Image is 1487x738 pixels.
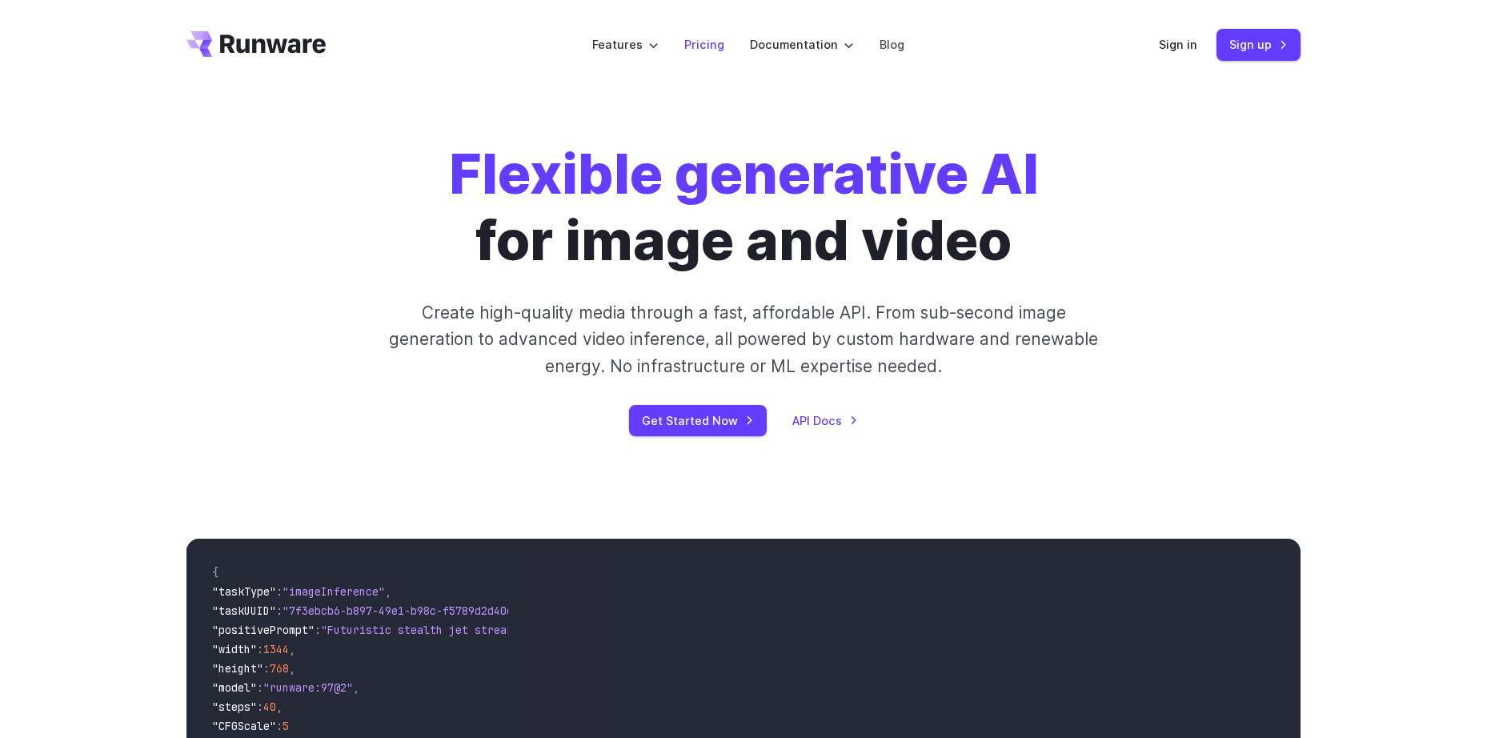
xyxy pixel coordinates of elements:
[263,642,289,656] span: 1344
[186,31,326,57] a: Go to /
[212,661,263,676] span: "height"
[283,604,526,618] span: "7f3ebcb6-b897-49e1-b98c-f5789d2d40d7"
[289,661,295,676] span: ,
[212,680,257,695] span: "model"
[212,604,276,618] span: "taskUUID"
[276,719,283,733] span: :
[449,141,1039,274] h1: for image and video
[1159,35,1197,54] a: Sign in
[353,680,359,695] span: ,
[257,700,263,714] span: :
[212,584,276,599] span: "taskType"
[276,700,283,714] span: ,
[283,719,289,733] span: 5
[263,700,276,714] span: 40
[684,35,724,54] a: Pricing
[880,35,904,54] a: Blog
[387,299,1100,379] p: Create high-quality media through a fast, affordable API. From sub-second image generation to adv...
[263,680,353,695] span: "runware:97@2"
[321,623,904,637] span: "Futuristic stealth jet streaking through a neon-lit cityscape with glowing purple exhaust"
[750,35,854,54] label: Documentation
[792,411,858,430] a: API Docs
[1216,29,1301,60] a: Sign up
[289,642,295,656] span: ,
[629,405,767,436] a: Get Started Now
[212,642,257,656] span: "width"
[592,35,659,54] label: Features
[212,623,315,637] span: "positivePrompt"
[276,604,283,618] span: :
[276,584,283,599] span: :
[270,661,289,676] span: 768
[257,680,263,695] span: :
[212,719,276,733] span: "CFGScale"
[449,140,1039,207] strong: Flexible generative AI
[385,584,391,599] span: ,
[315,623,321,637] span: :
[257,642,263,656] span: :
[283,584,385,599] span: "imageInference"
[212,700,257,714] span: "steps"
[263,661,270,676] span: :
[212,565,218,580] span: {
